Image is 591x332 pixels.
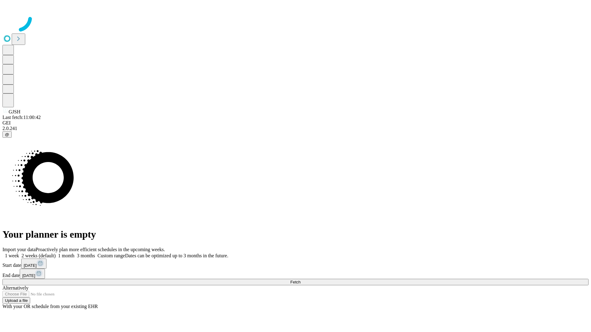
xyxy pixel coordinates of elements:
[5,253,19,258] span: 1 week
[98,253,125,258] span: Custom range
[125,253,228,258] span: Dates can be optimized up to 3 months in the future.
[21,259,46,269] button: [DATE]
[2,279,589,285] button: Fetch
[2,229,589,240] h1: Your planner is empty
[290,280,300,284] span: Fetch
[24,263,37,268] span: [DATE]
[5,132,9,137] span: @
[22,273,35,278] span: [DATE]
[2,120,589,126] div: GEI
[20,269,45,279] button: [DATE]
[77,253,95,258] span: 3 months
[2,259,589,269] div: Start date
[36,247,165,252] span: Proactively plan more efficient schedules in the upcoming weeks.
[2,304,98,309] span: With your OR schedule from your existing EHR
[2,131,12,138] button: @
[9,109,20,114] span: GJSH
[2,115,41,120] span: Last fetch: 11:00:42
[2,285,28,290] span: Alternatively
[22,253,56,258] span: 2 weeks (default)
[2,269,589,279] div: End date
[2,247,36,252] span: Import your data
[2,126,589,131] div: 2.0.241
[58,253,74,258] span: 1 month
[2,297,30,304] button: Upload a file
